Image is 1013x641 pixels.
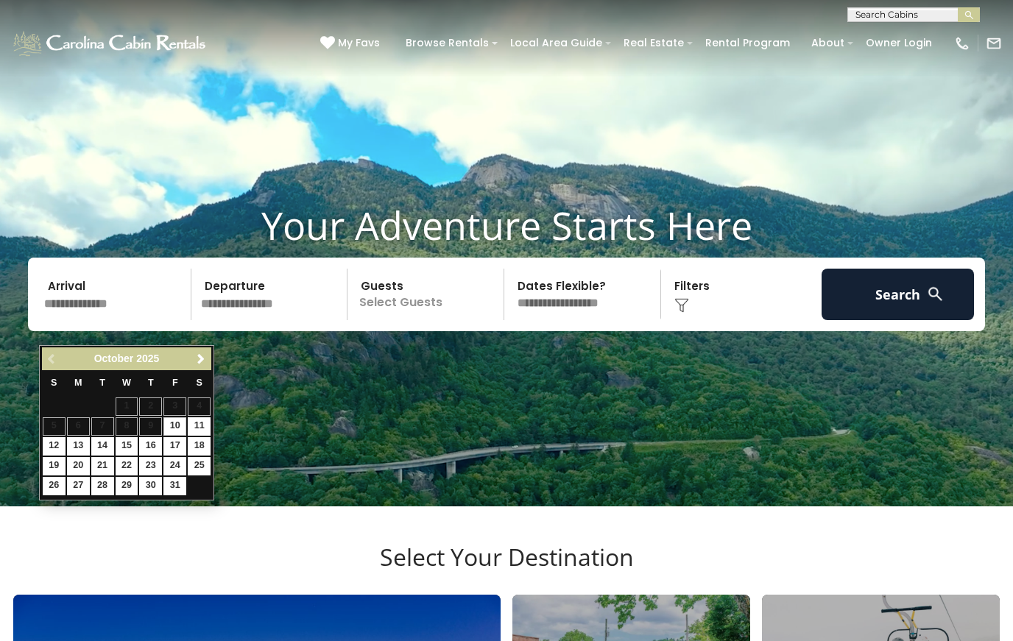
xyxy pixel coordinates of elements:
img: phone-regular-white.png [954,35,970,52]
img: filter--v1.png [674,298,689,313]
a: 16 [139,437,162,456]
span: Monday [74,378,82,388]
span: Sunday [51,378,57,388]
a: 15 [116,437,138,456]
img: White-1-1-2.png [11,29,210,58]
a: 21 [91,457,114,475]
a: 26 [43,477,66,495]
a: 24 [163,457,186,475]
span: Saturday [197,378,202,388]
a: 28 [91,477,114,495]
a: 18 [188,437,211,456]
a: 22 [116,457,138,475]
a: Local Area Guide [503,32,610,54]
a: About [804,32,852,54]
a: 29 [116,477,138,495]
a: 12 [43,437,66,456]
img: search-regular-white.png [926,285,945,303]
span: October [94,353,134,364]
a: Browse Rentals [398,32,496,54]
span: Thursday [148,378,154,388]
a: 27 [67,477,90,495]
a: Owner Login [858,32,939,54]
a: 13 [67,437,90,456]
span: Friday [172,378,178,388]
a: 20 [67,457,90,475]
a: Rental Program [698,32,797,54]
span: 2025 [136,353,159,364]
a: 25 [188,457,211,475]
span: Next [195,353,207,365]
a: 11 [188,417,211,436]
img: mail-regular-white.png [986,35,1002,52]
span: My Favs [338,35,380,51]
a: My Favs [320,35,384,52]
h3: Select Your Destination [11,543,1002,595]
a: Real Estate [616,32,691,54]
a: 17 [163,437,186,456]
p: Select Guests [352,269,504,320]
span: Tuesday [99,378,105,388]
a: 14 [91,437,114,456]
a: 31 [163,477,186,495]
h1: Your Adventure Starts Here [11,202,1002,248]
a: 23 [139,457,162,475]
a: 19 [43,457,66,475]
a: Next [191,350,210,368]
a: 30 [139,477,162,495]
span: Wednesday [122,378,131,388]
a: 10 [163,417,186,436]
button: Search [822,269,974,320]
